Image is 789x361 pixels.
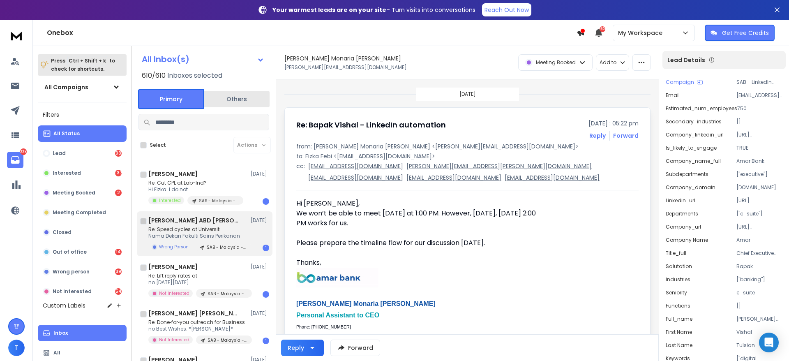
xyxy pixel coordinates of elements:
p: full_name [666,316,692,322]
p: [EMAIL_ADDRESS][DOMAIN_NAME] [406,174,501,182]
p: [URL][DOMAIN_NAME] [736,132,782,138]
p: Interested [159,197,181,204]
button: Lead93 [38,145,127,162]
p: ["executive"] [736,171,782,178]
button: Reply [589,132,606,140]
p: [DATE] [251,264,269,270]
span: 610 / 610 [142,71,166,81]
a: 339 [7,152,23,168]
p: SAB - LinkedIn Management - CEO/Founder - [GEOGRAPHIC_DATA] [736,79,782,86]
h3: Filters [38,109,127,120]
button: Out of office14 [38,244,127,260]
div: Forward [613,132,639,140]
p: industries [666,276,690,283]
button: All [38,345,127,361]
p: title_full [666,250,686,257]
p: departments [666,211,698,217]
div: 137 [115,170,122,176]
div: Reply [288,344,304,352]
p: seniority [666,289,687,296]
button: Primary [138,89,204,109]
p: [DATE] : 05:22 pm [588,119,639,127]
button: Not Interested54 [38,283,127,300]
p: ["c_suite"] [736,211,782,217]
h1: Re: Bapak Vishal - LinkedIn automation [296,119,446,131]
p: Re: Cut CPL at Lab-Ind? [148,180,243,186]
div: 1 [263,338,269,344]
div: 1 [263,198,269,205]
p: [EMAIL_ADDRESS][DOMAIN_NAME] [308,174,403,182]
button: All Inbox(s) [135,51,271,67]
p: Press to check for shortcuts. [51,57,115,73]
p: All Status [53,130,80,137]
p: ["banking"] [736,276,782,283]
p: SAB - Malaysia - Business Development Leaders - All Industry [208,291,247,297]
p: linkedin_url [666,197,695,204]
a: [DOMAIN_NAME] [296,332,331,341]
p: [DATE] [251,310,269,317]
p: is_likely_to_engage [666,145,717,151]
p: Meeting Completed [53,209,106,216]
a: [DOMAIN_NAME] [332,332,369,341]
div: Open Intercom Messenger [759,333,779,352]
p: Campaign [666,79,694,86]
p: Meeting Booked [53,190,95,196]
p: no [DATE][DATE] [148,279,247,286]
p: [PERSON_NAME][EMAIL_ADDRESS][PERSON_NAME][DOMAIN_NAME] [406,162,592,170]
p: company_name_full [666,158,721,164]
p: Hi Fizka: I do not [148,186,243,193]
p: Wrong Person [159,244,189,250]
span: 50 [600,26,605,32]
div: 39 [115,268,122,275]
h1: [PERSON_NAME] ABD [PERSON_NAME] [148,216,239,224]
p: no Best Wishes. *[PERSON_NAME]* [148,326,247,332]
span: Personal Assistant to CEO [296,312,379,319]
div: 2 [115,190,122,196]
p: [URL][DOMAIN_NAME] [736,197,782,204]
p: Not Interested [159,290,189,296]
button: All Campaigns [38,79,127,95]
button: Others [204,90,270,108]
p: Last Name [666,342,692,349]
p: Inbox [53,330,68,336]
p: All [53,349,60,356]
div: Hi [PERSON_NAME], [296,199,536,342]
p: [PERSON_NAME][EMAIL_ADDRESS][DOMAIN_NAME] [284,64,407,71]
p: [DOMAIN_NAME] [736,184,782,191]
p: Reach Out Now [484,6,529,14]
button: Meeting Booked2 [38,185,127,201]
h3: Custom Labels [43,301,85,310]
p: Vishal [736,329,782,336]
p: Lead Details [667,56,705,64]
span: [PERSON_NAME] Monaria [PERSON_NAME] [296,300,436,307]
p: Nama Dekan Fakulti Sains Perikanan [148,233,247,239]
p: Re: Speed cycles at Universiti [148,226,247,233]
p: 339 [20,148,27,155]
p: [DATE] [251,171,269,177]
p: [EMAIL_ADDRESS][DOMAIN_NAME] [308,162,403,170]
p: functions [666,303,690,309]
p: [EMAIL_ADDRESS][DOMAIN_NAME] [736,92,782,99]
p: Not Interested [159,337,189,343]
p: Lead [53,150,66,157]
button: Inbox [38,325,127,341]
p: company_linkedin_url [666,132,724,138]
p: company_url [666,224,701,230]
p: company_domain [666,184,715,191]
p: Get Free Credits [722,29,769,37]
a: Reach Out Now [482,3,531,16]
p: – Turn visits into conversations [272,6,475,14]
p: 750 [737,105,782,112]
p: Amar [736,237,782,243]
h3: Inboxes selected [167,71,222,81]
button: Meeting Completed [38,204,127,221]
p: Email [666,92,680,99]
button: All Status [38,125,127,142]
h1: [PERSON_NAME] Monaria [PERSON_NAME] [284,54,401,62]
p: SAB - Malaysia - Business Development Leaders - All Industry [207,244,246,250]
p: [] [736,303,782,309]
button: T [8,340,25,356]
p: Meeting Booked [536,59,576,66]
strong: Your warmest leads are on your site [272,6,386,14]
